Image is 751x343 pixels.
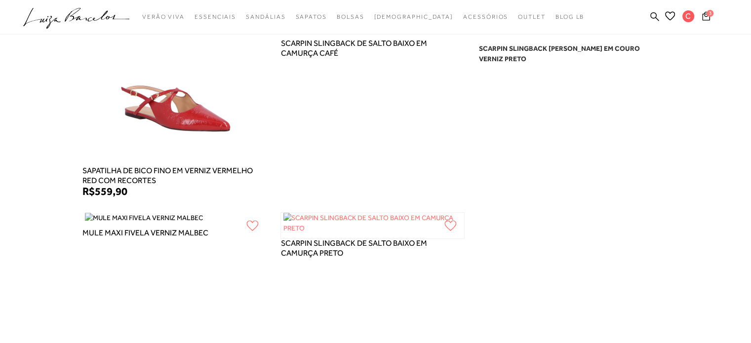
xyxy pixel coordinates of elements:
span: Outlet [518,13,546,20]
a: noSubCategoriesText [374,8,453,26]
span: R$559,90 [82,185,127,197]
span: Essenciais [195,13,236,20]
span: SAPATILHA DE BICO FINO EM VERNIZ VERMELHO RED COM RECORTES [82,166,266,186]
span: Sandálias [246,13,285,20]
a: BLOG LB [555,8,584,26]
img: MULE MAXI FIVELA VERNIZ MALBEC [82,213,266,228]
span: BLOG LB [555,13,584,20]
span: 3 [707,10,713,17]
a: categoryNavScreenReaderText [195,8,236,26]
span: Sapatos [295,13,326,20]
a: categoryNavScreenReaderText [246,8,285,26]
button: C [678,10,699,25]
a: categoryNavScreenReaderText [142,8,185,26]
span: Verão Viva [142,13,185,20]
img: SAPATILHA DE BICO FINO EM VERNIZ VERMELHO RED COM RECORTES [99,13,249,166]
button: 3 [699,11,713,24]
a: categoryNavScreenReaderText [337,8,364,26]
a: categoryNavScreenReaderText [518,8,546,26]
span: SCARPIN SLINGBACK DE SALTO BAIXO EM CAMURÇA PRETO [281,238,465,258]
a: MULE MAXI FIVELA VERNIZ MALBEC [82,229,208,237]
img: SCARPIN SLINGBACK DE SALTO BAIXO EM CAMURÇA PRETO [281,213,465,238]
a: SAPATILHA DE BICO FINO EM VERNIZ VERMELHO RED COM RECORTES [82,177,266,185]
span: Bolsas [337,13,364,20]
span: SCARPIN SLINGBACK DE SALTO BAIXO EM CAMURÇA CAFÉ [281,38,465,58]
span: MULE MAXI FIVELA VERNIZ MALBEC [82,228,208,248]
a: SCARPIN SLINGBACK DE SALTO BAIXO EM CAMURÇA PRETO [281,249,465,257]
a: SCARPIN SLINGBACK DE SALTO BAIXO EM CAMURÇA CAFÉ [281,49,465,57]
span: SCARPIN SLINGBACK [PERSON_NAME] EM COURO VERNIZ PRETO [479,38,663,67]
span: C [682,10,694,22]
span: [DEMOGRAPHIC_DATA] [374,13,453,20]
a: categoryNavScreenReaderText [295,8,326,26]
span: Acessórios [463,13,508,20]
a: categoryNavScreenReaderText [463,8,508,26]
